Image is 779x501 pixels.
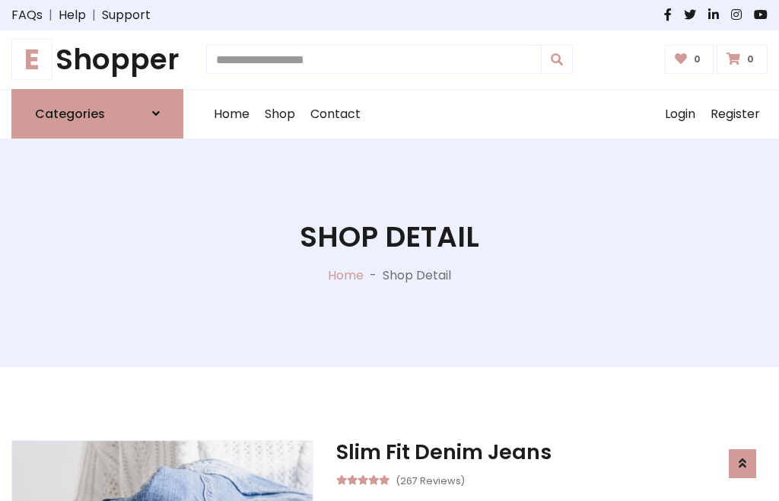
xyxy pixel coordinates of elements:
a: Home [206,90,257,139]
h6: Categories [35,107,105,121]
a: 0 [665,45,714,74]
a: Contact [303,90,368,139]
span: | [43,6,59,24]
p: - [364,266,383,285]
span: | [86,6,102,24]
a: Categories [11,89,183,139]
small: (267 Reviews) [396,471,465,489]
a: Shop [257,90,303,139]
a: Help [59,6,86,24]
span: E [11,39,52,80]
a: Home [328,266,364,284]
span: 0 [690,53,704,66]
a: 0 [717,45,768,74]
a: FAQs [11,6,43,24]
h1: Shop Detail [300,220,479,254]
a: Support [102,6,151,24]
a: EShopper [11,43,183,77]
h1: Shopper [11,43,183,77]
span: 0 [743,53,758,66]
h3: Slim Fit Denim Jeans [336,440,768,464]
p: Shop Detail [383,266,451,285]
a: Login [657,90,703,139]
a: Register [703,90,768,139]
